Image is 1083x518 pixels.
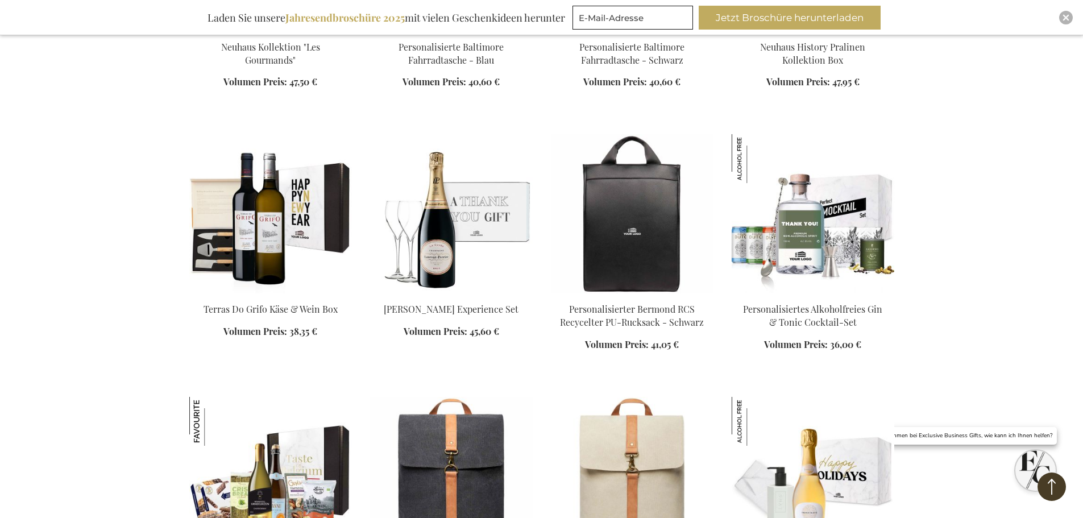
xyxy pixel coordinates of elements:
[223,76,317,89] a: Volumen Preis: 47,50 €
[289,76,317,88] span: 47,50 €
[403,76,466,88] span: Volumen Preis:
[583,76,647,88] span: Volumen Preis:
[560,303,704,328] a: Personalisierter Bermond RCS Recycelter PU-Rucksack - Schwarz
[830,338,861,350] span: 36,00 €
[551,134,713,293] img: Personalised Bermond RCS Recycled PU Backpack - Black
[204,303,338,315] a: Terras Do Grifo Käse & Wein Box
[223,325,287,337] span: Volumen Preis:
[764,338,861,351] a: Volumen Preis: 36,00 €
[189,134,352,293] img: Terras Do Grifo Cheese & Wine Box
[732,134,781,183] img: Personalisiertes Alkoholfreies Gin & Tonic Cocktail-Set
[221,41,320,66] a: Neuhaus Kollektion "Les Gourmands"
[699,6,881,30] button: Jetzt Broschüre herunterladen
[470,325,499,337] span: 45,60 €
[468,76,500,88] span: 40,60 €
[551,289,713,300] a: Personalised Bermond RCS Recycled PU Backpack - Black
[404,325,467,337] span: Volumen Preis:
[766,76,860,89] a: Volumen Preis: 47,95 €
[585,338,679,351] a: Volumen Preis: 41,05 €
[579,41,684,66] a: Personalisierte Baltimore Fahrradtasche - Schwarz
[1059,11,1073,24] div: Close
[732,397,781,446] img: French Bloom Nicht-Alkoholisches Verwöhn-Geschenkset
[760,41,865,66] a: Neuhaus History Pralinen Kollektion Box
[1063,14,1069,21] img: Close
[384,303,518,315] a: [PERSON_NAME] Experience Set
[223,76,287,88] span: Volumen Preis:
[403,76,500,89] a: Volumen Preis: 40,60 €
[583,76,680,89] a: Volumen Preis: 40,60 €
[202,6,570,30] div: Laden Sie unsere mit vielen Geschenkideen herunter
[370,134,533,293] img: Laurent Perrier Experience Set
[651,338,679,350] span: 41,05 €
[404,325,499,338] a: Volumen Preis: 45,60 €
[572,6,693,30] input: E-Mail-Adresse
[289,325,317,337] span: 38,35 €
[399,41,504,66] a: Personalisierte Baltimore Fahrradtasche - Blau
[285,11,405,24] b: Jahresendbroschüre 2025
[832,76,860,88] span: 47,95 €
[370,289,533,300] a: Laurent Perrier Experience Set
[585,338,649,350] span: Volumen Preis:
[732,289,894,300] a: Personalised Non-Alcoholic Gin Personalisiertes Alkoholfreies Gin & Tonic Cocktail-Set
[189,289,352,300] a: Terras Do Grifo Cheese & Wine Box
[764,338,828,350] span: Volumen Preis:
[743,303,882,328] a: Personalisiertes Alkoholfreies Gin & Tonic Cocktail-Set
[223,325,317,338] a: Volumen Preis: 38,35 €
[189,397,238,446] img: Geschenkset Geschmack von Belgien
[649,76,680,88] span: 40,60 €
[572,6,696,33] form: marketing offers and promotions
[732,134,894,293] img: Personalised Non-Alcoholic Gin
[766,76,830,88] span: Volumen Preis:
